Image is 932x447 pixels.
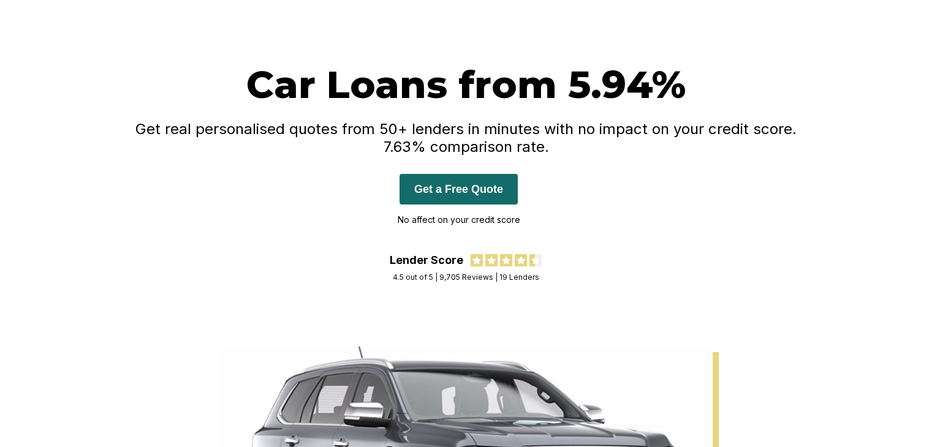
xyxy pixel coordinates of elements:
[390,254,463,266] div: Lender Score
[393,272,539,282] div: 4.5 out of 5 | 9,705 Reviews | 19 Lenders
[471,254,483,266] img: review star
[400,182,518,195] a: Get a Free Quote
[515,254,527,266] img: review star
[398,211,520,229] p: No affect on your credit score
[400,174,518,205] button: Get a Free Quote
[123,120,809,156] h4: Get real personalised quotes from 50+ lenders in minutes with no impact on your credit score. 7.6...
[485,254,498,266] img: review star
[500,254,512,266] img: review star
[529,254,542,266] img: review star
[123,61,809,108] h1: Car Loans from 5.94%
